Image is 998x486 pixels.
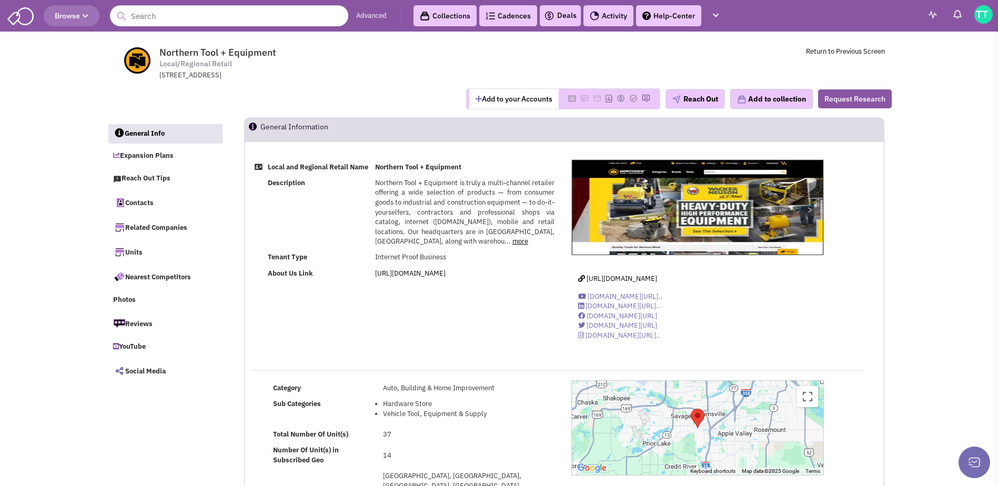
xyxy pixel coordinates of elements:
img: icon-collection-lavender-black.svg [420,11,430,21]
img: Please add to your accounts [617,94,625,103]
button: Request Research [818,89,892,108]
button: Toggle fullscreen view [797,386,818,407]
b: Northern Tool + Equipment [375,163,461,171]
a: Expansion Plans [108,146,223,166]
a: Advanced [356,11,387,21]
img: icon-deals.svg [544,9,555,22]
a: Collections [414,5,477,26]
a: Reach Out Tips [108,169,223,189]
a: Open this area in Google Maps (opens a new window) [574,461,609,475]
img: icon-collection-lavender.png [737,95,747,104]
b: Local and Regional Retail Name [268,163,368,171]
b: Total Number Of Unit(s) [273,430,348,439]
span: Northern Tool + Equipment is truly a multi-channel retailer offering a wide selection of products... [375,178,555,246]
a: [URL][DOMAIN_NAME] [375,269,446,278]
b: Description [268,178,305,187]
a: Social Media [108,360,223,382]
img: plane.png [672,95,681,104]
button: Add to your Accounts [469,89,559,109]
button: Browse [44,5,99,26]
img: Northern Tool + Equipment [572,160,823,255]
a: [DOMAIN_NAME][URL] [578,311,657,320]
a: Nearest Competitors [108,266,223,288]
span: Local/Regional Retail [159,58,232,69]
a: Units [108,241,223,263]
img: help.png [642,12,651,20]
b: Tenant Type [268,252,307,261]
li: Vehicle Tool, Equipment & Supply [383,409,555,419]
a: Return to Previous Screen [806,47,885,56]
span: [DOMAIN_NAME][URL].. [588,292,662,301]
button: Keyboard shortcuts [690,468,735,475]
b: Number Of Unit(s) in Subscribed Geo [273,445,339,464]
img: Activity.png [590,11,599,21]
a: Cadences [479,5,537,26]
a: Help-Center [636,5,701,26]
td: Auto, Building & Home Improvement [380,380,557,396]
div: Northern Tool + Equipment [687,404,709,432]
span: [DOMAIN_NAME][URL].. [586,301,660,310]
a: General Info [108,124,223,144]
span: Map data ©2025 Google [742,468,799,474]
a: YouTube [108,337,223,357]
a: Reviews [108,312,223,335]
b: About Us Link [268,269,313,278]
span: [DOMAIN_NAME][URL].. [586,331,660,340]
img: Google [574,461,609,475]
b: Category [273,383,301,392]
span: Browse [55,11,88,21]
a: [URL][DOMAIN_NAME] [578,274,657,283]
a: Contacts [108,191,223,214]
span: [URL][DOMAIN_NAME] [587,274,657,283]
b: Sub Categories [273,399,321,408]
a: [DOMAIN_NAME][URL].. [578,292,662,301]
a: Activity [583,5,633,26]
div: [STREET_ADDRESS] [159,70,434,80]
img: SmartAdmin [7,5,34,25]
button: Add to collection [730,89,813,109]
li: Hardware Store [383,399,555,409]
img: Please add to your accounts [580,94,589,103]
a: Photos [108,290,223,310]
a: Terms (opens in new tab) [805,468,820,474]
td: 14 [380,442,557,468]
button: Reach Out [666,89,725,109]
td: Internet Proof Business [372,250,558,266]
a: Deals [544,9,577,22]
input: Search [110,5,348,26]
a: more [512,237,528,246]
span: Northern Tool + Equipment [159,46,276,58]
img: Cadences_logo.png [486,12,495,19]
h2: General Information [260,118,388,141]
a: [DOMAIN_NAME][URL].. [578,331,660,340]
img: Please add to your accounts [629,94,638,103]
a: [DOMAIN_NAME][URL] [578,321,657,330]
img: Please add to your accounts [593,94,601,103]
span: [DOMAIN_NAME][URL] [587,311,657,320]
img: Please add to your accounts [642,94,650,103]
img: Tim Todaro [974,5,993,24]
span: [DOMAIN_NAME][URL] [587,321,657,330]
td: 37 [380,427,557,442]
a: [DOMAIN_NAME][URL].. [578,301,660,310]
a: Related Companies [108,216,223,238]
